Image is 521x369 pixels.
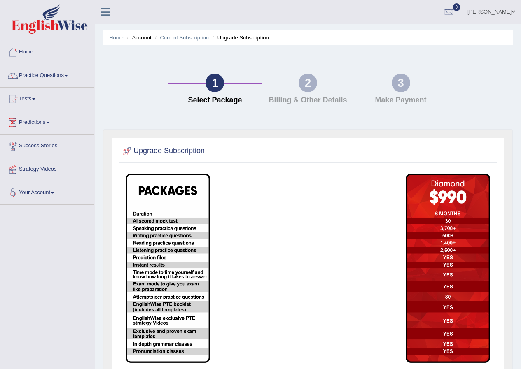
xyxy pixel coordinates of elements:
li: Account [125,34,151,42]
h2: Upgrade Subscription [121,145,205,157]
img: aud-parramatta-diamond.png [406,174,490,363]
h4: Select Package [173,96,257,104]
a: Current Subscription [160,35,209,41]
h4: Billing & Other Details [266,96,350,104]
h4: Make Payment [358,96,443,104]
a: Practice Questions [0,64,94,85]
div: 3 [392,74,410,92]
span: 0 [453,3,461,11]
a: Home [0,41,94,61]
a: Success Stories [0,135,94,155]
div: 1 [206,74,224,92]
a: Predictions [0,111,94,132]
a: Tests [0,88,94,108]
a: Your Account [0,181,94,202]
img: EW package [126,174,210,363]
div: 2 [299,74,317,92]
a: Home [109,35,124,41]
a: Strategy Videos [0,158,94,179]
li: Upgrade Subscription [210,34,269,42]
